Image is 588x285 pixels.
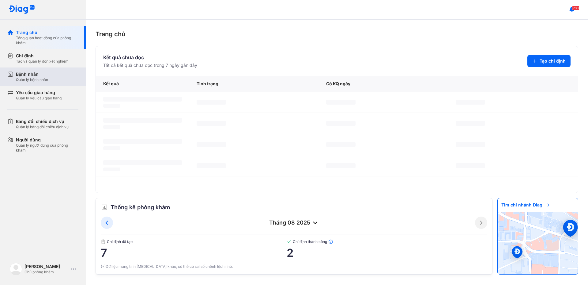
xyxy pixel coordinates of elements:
div: Chủ phòng khám [24,270,69,275]
span: ‌ [197,163,226,168]
span: 7 [101,247,287,259]
div: Người dùng [16,137,78,143]
button: Tạo chỉ định [527,55,571,67]
span: ‌ [456,121,485,126]
img: document.50c4cfd0.svg [101,239,106,244]
span: ‌ [103,160,182,165]
div: Tạo và quản lý đơn xét nghiệm [16,59,69,64]
span: ‌ [103,168,120,171]
span: ‌ [197,121,226,126]
span: ‌ [103,146,120,150]
span: 2 [287,247,487,259]
div: Tổng quan hoạt động của phòng khám [16,36,78,45]
span: Tìm chi nhánh Diag [498,198,555,212]
div: Yêu cầu giao hàng [16,90,62,96]
div: Tất cả kết quả chưa đọc trong 7 ngày gần đây [103,62,197,68]
span: ‌ [103,118,182,123]
img: info.7e716105.svg [328,239,333,244]
div: Quản lý người dùng của phòng khám [16,143,78,153]
div: tháng 08 2025 [113,219,475,226]
div: Bệnh nhân [16,71,48,77]
div: [PERSON_NAME] [24,264,69,270]
span: Thống kê phòng khám [111,203,170,212]
span: ‌ [103,97,182,102]
div: Kết quả [96,76,189,92]
span: Chỉ định thành công [287,239,487,244]
span: Tạo chỉ định [540,58,566,64]
div: Tình trạng [189,76,319,92]
span: ‌ [456,100,485,105]
div: Có KQ ngày [319,76,448,92]
span: ‌ [326,163,356,168]
span: ‌ [197,142,226,147]
div: Kết quả chưa đọc [103,54,197,61]
span: ‌ [103,139,182,144]
div: (*)Dữ liệu mang tính [MEDICAL_DATA] khảo, có thể có sai số chênh lệch nhỏ. [101,264,487,269]
img: checked-green.01cc79e0.svg [287,239,292,244]
img: order.5a6da16c.svg [101,204,108,211]
div: Bảng đối chiếu dịch vụ [16,118,69,125]
span: ‌ [456,142,485,147]
span: ‌ [103,104,120,108]
img: logo [9,5,35,14]
span: ‌ [326,100,356,105]
span: ‌ [326,142,356,147]
div: Trang chủ [16,29,78,36]
span: ‌ [197,100,226,105]
span: Chỉ định đã tạo [101,239,287,244]
span: ‌ [456,163,485,168]
span: ‌ [103,125,120,129]
div: Quản lý bệnh nhân [16,77,48,82]
div: Quản lý yêu cầu giao hàng [16,96,62,101]
span: ‌ [326,121,356,126]
div: Trang chủ [96,29,578,39]
div: Quản lý bảng đối chiếu dịch vụ [16,125,69,129]
img: logo [10,263,22,275]
div: Chỉ định [16,53,69,59]
span: 730 [572,6,579,10]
